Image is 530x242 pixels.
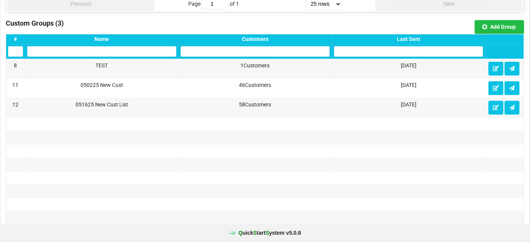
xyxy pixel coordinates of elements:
[229,229,237,237] img: favicon.ico
[265,230,269,236] span: S
[181,81,330,89] div: 46 Customers
[236,1,239,7] span: 1
[475,20,524,34] button: Add Group
[8,62,23,69] div: 8
[6,19,64,28] h3: Custom Groups (3)
[334,62,483,69] div: [DATE]
[239,230,243,236] span: Q
[334,81,483,89] div: [DATE]
[334,101,483,108] div: [DATE]
[181,36,330,42] div: Customers
[181,101,330,108] div: 58 Customers
[27,62,176,69] div: TEST
[239,229,301,237] b: uick tart ystem v 5.0.8
[253,230,257,236] span: S
[27,81,176,89] div: 050225 New Cust
[181,62,330,69] div: 1 Customers
[27,36,176,42] div: Name
[27,101,176,108] div: 051625 New Cust List
[8,81,23,89] div: 11
[8,36,23,42] div: #
[334,36,483,42] div: Last Sent
[8,101,23,108] div: 12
